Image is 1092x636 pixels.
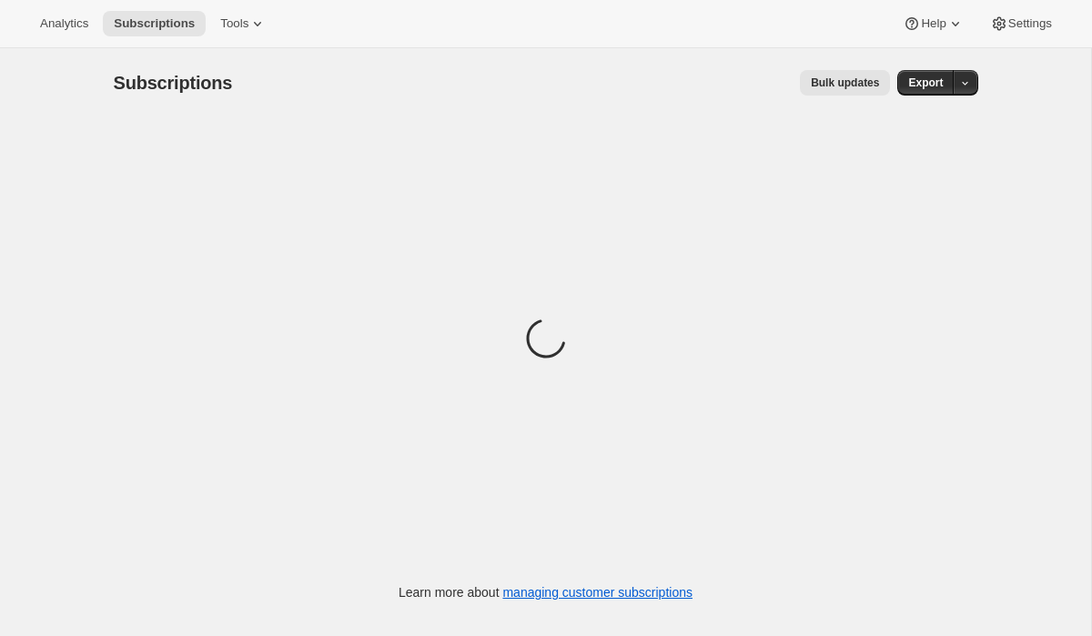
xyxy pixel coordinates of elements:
[29,11,99,36] button: Analytics
[209,11,278,36] button: Tools
[892,11,975,36] button: Help
[897,70,954,96] button: Export
[811,76,879,90] span: Bulk updates
[103,11,206,36] button: Subscriptions
[908,76,943,90] span: Export
[502,585,693,600] a: managing customer subscriptions
[220,16,248,31] span: Tools
[800,70,890,96] button: Bulk updates
[1008,16,1052,31] span: Settings
[399,583,693,601] p: Learn more about
[40,16,88,31] span: Analytics
[979,11,1063,36] button: Settings
[114,73,233,93] span: Subscriptions
[114,16,195,31] span: Subscriptions
[921,16,945,31] span: Help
